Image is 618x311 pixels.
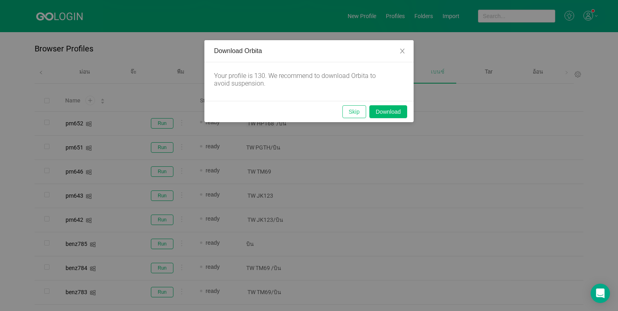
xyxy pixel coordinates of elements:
button: Skip [342,105,366,118]
button: Download [369,105,407,118]
div: Open Intercom Messenger [591,284,610,303]
i: icon: close [399,48,406,54]
button: Close [391,40,414,63]
div: Your profile is 130. We recommend to download Orbita to avoid suspension. [214,72,391,87]
div: Download Orbita [214,47,404,55]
